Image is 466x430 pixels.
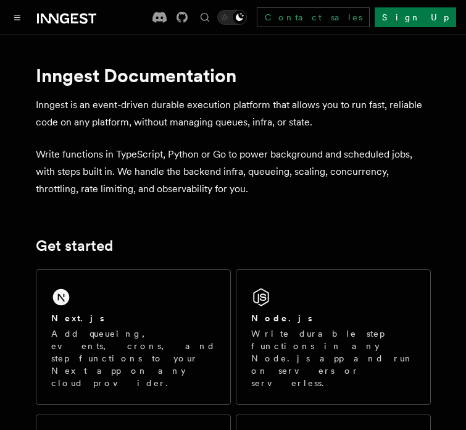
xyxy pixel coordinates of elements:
button: Toggle dark mode [217,10,247,25]
h1: Inngest Documentation [36,64,431,86]
button: Toggle navigation [10,10,25,25]
p: Add queueing, events, crons, and step functions to your Next app on any cloud provider. [51,327,215,389]
a: Get started [36,237,113,255]
h2: Next.js [51,312,104,324]
p: Inngest is an event-driven durable execution platform that allows you to run fast, reliable code ... [36,96,431,131]
button: Find something... [198,10,212,25]
a: Sign Up [375,7,456,27]
p: Write durable step functions in any Node.js app and run on servers or serverless. [251,327,415,389]
h2: Node.js [251,312,312,324]
p: Write functions in TypeScript, Python or Go to power background and scheduled jobs, with steps bu... [36,146,431,198]
a: Next.jsAdd queueing, events, crons, and step functions to your Next app on any cloud provider. [36,269,231,405]
a: Node.jsWrite durable step functions in any Node.js app and run on servers or serverless. [236,269,431,405]
a: Contact sales [257,7,370,27]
